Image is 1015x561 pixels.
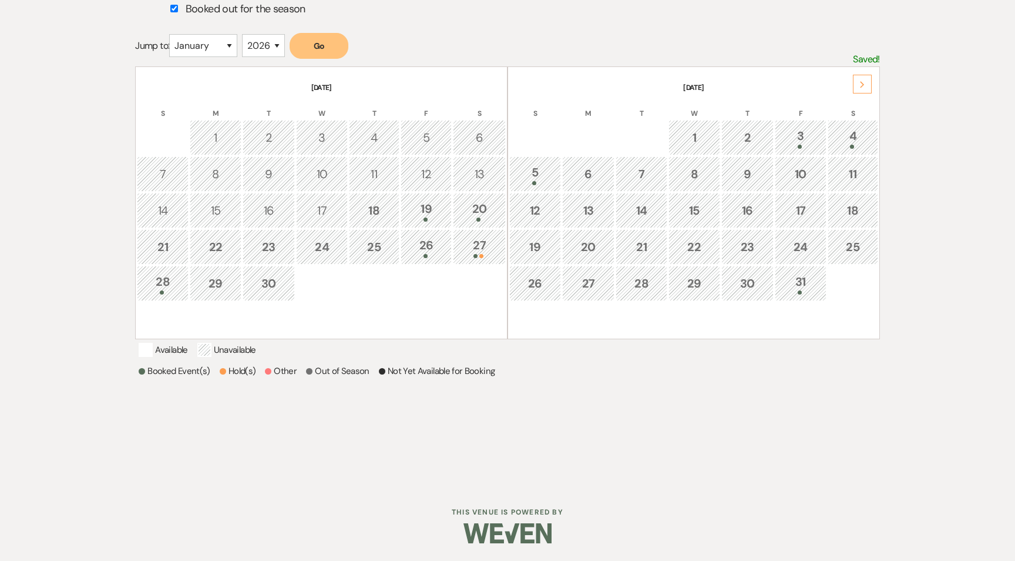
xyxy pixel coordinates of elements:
p: Out of Season [306,364,369,378]
th: [DATE] [137,68,506,93]
img: Weven Logo [463,513,552,554]
div: 14 [143,202,182,219]
div: 16 [728,202,768,219]
div: 17 [303,202,341,219]
th: T [243,94,295,119]
th: T [721,94,774,119]
input: Booked out for the season [170,5,178,12]
div: 21 [622,238,661,256]
th: W [668,94,720,119]
p: Other [265,364,297,378]
div: 11 [355,165,393,183]
div: 3 [303,129,341,146]
div: 8 [675,165,714,183]
th: S [509,94,561,119]
div: 18 [355,202,393,219]
div: 31 [781,273,820,295]
div: 30 [728,275,768,292]
th: W [296,94,348,119]
th: F [401,94,452,119]
div: 2 [728,129,768,146]
div: 23 [249,238,289,256]
div: 22 [675,238,714,256]
th: S [453,94,506,119]
div: 27 [569,275,609,292]
div: 20 [569,238,609,256]
p: Available [139,343,187,357]
div: 14 [622,202,661,219]
div: 28 [622,275,661,292]
div: 19 [407,200,446,222]
span: Jump to: [135,39,169,52]
div: 10 [303,165,341,183]
div: 23 [728,238,768,256]
div: 9 [728,165,768,183]
div: 15 [196,202,235,219]
p: Not Yet Available for Booking [379,364,495,378]
p: Unavailable [197,343,256,357]
th: M [190,94,241,119]
th: M [562,94,615,119]
div: 26 [407,236,446,258]
div: 27 [459,236,499,258]
div: 4 [355,129,393,146]
div: 10 [781,165,820,183]
div: 25 [834,238,872,256]
th: T [616,94,667,119]
div: 7 [143,165,182,183]
div: 13 [569,202,609,219]
div: 12 [516,202,554,219]
div: 6 [459,129,499,146]
div: 28 [143,273,182,295]
div: 2 [249,129,289,146]
th: F [775,94,826,119]
p: Booked Event(s) [139,364,210,378]
p: Saved! [853,52,879,67]
div: 7 [622,165,661,183]
div: 3 [781,127,820,149]
div: 4 [834,127,872,149]
th: S [828,94,878,119]
button: Go [290,33,348,59]
div: 20 [459,200,499,222]
th: T [349,94,399,119]
div: 17 [781,202,820,219]
div: 30 [249,275,289,292]
div: 12 [407,165,446,183]
div: 15 [675,202,714,219]
th: [DATE] [509,68,878,93]
div: 11 [834,165,872,183]
div: 24 [781,238,820,256]
div: 5 [516,163,554,185]
div: 1 [675,129,714,146]
div: 6 [569,165,609,183]
div: 16 [249,202,289,219]
div: 1 [196,129,235,146]
div: 24 [303,238,341,256]
div: 29 [196,275,235,292]
div: 9 [249,165,289,183]
th: S [137,94,189,119]
div: 13 [459,165,499,183]
div: 26 [516,275,554,292]
div: 29 [675,275,714,292]
div: 19 [516,238,554,256]
div: 21 [143,238,182,256]
div: 25 [355,238,393,256]
div: 22 [196,238,235,256]
div: 8 [196,165,235,183]
div: 18 [834,202,872,219]
p: Hold(s) [220,364,256,378]
div: 5 [407,129,446,146]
